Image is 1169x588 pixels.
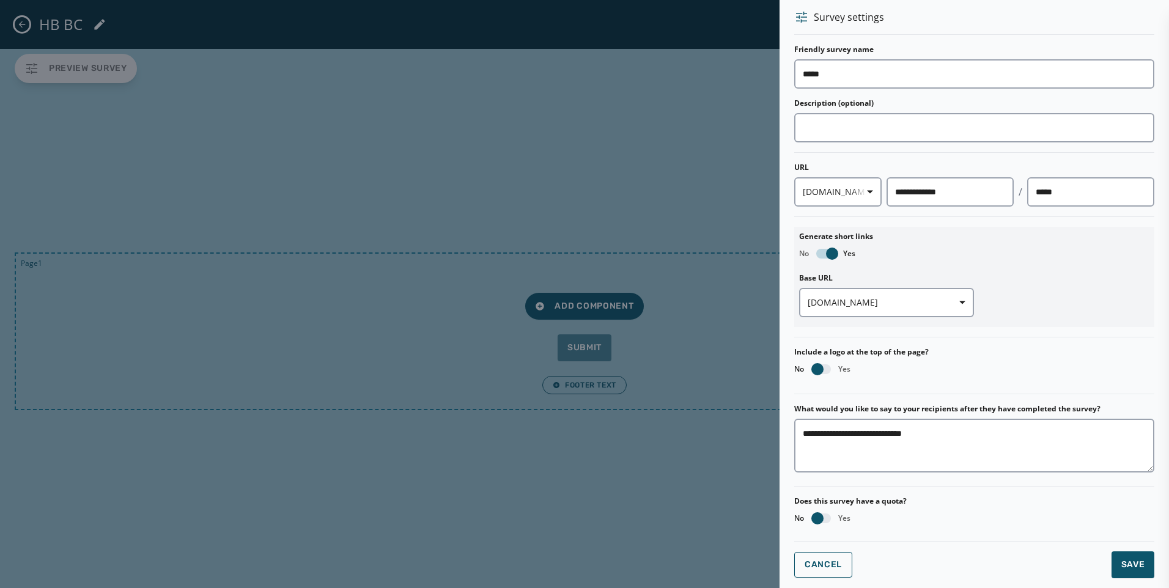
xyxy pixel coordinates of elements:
[794,513,804,523] span: No
[794,347,1154,357] label: Include a logo at the top of the page?
[805,560,842,570] span: Cancel
[808,296,966,309] span: [DOMAIN_NAME]
[843,249,855,259] span: Yes
[887,177,1014,207] input: Client slug
[1019,185,1022,199] div: /
[794,364,804,374] span: No
[1121,559,1145,571] span: Save
[799,288,975,317] button: [DOMAIN_NAME]
[1027,177,1154,207] input: Survey slug
[838,513,850,523] span: Yes
[838,364,850,374] span: Yes
[794,177,882,207] button: [DOMAIN_NAME]
[799,273,975,283] label: Base URL
[799,232,1149,241] label: Generate short links
[794,163,1154,172] div: URL
[794,552,852,578] button: Cancel
[10,10,399,23] body: Rich Text Area
[794,45,874,54] label: Friendly survey name
[794,98,874,108] label: Description (optional)
[1111,551,1154,578] button: Save
[814,10,884,24] span: Survey settings
[794,404,1101,414] label: What would you like to say to your recipients after they have completed the survey?
[794,496,907,506] label: Does this survey have a quota?
[803,186,873,198] span: [DOMAIN_NAME]
[799,249,809,259] span: No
